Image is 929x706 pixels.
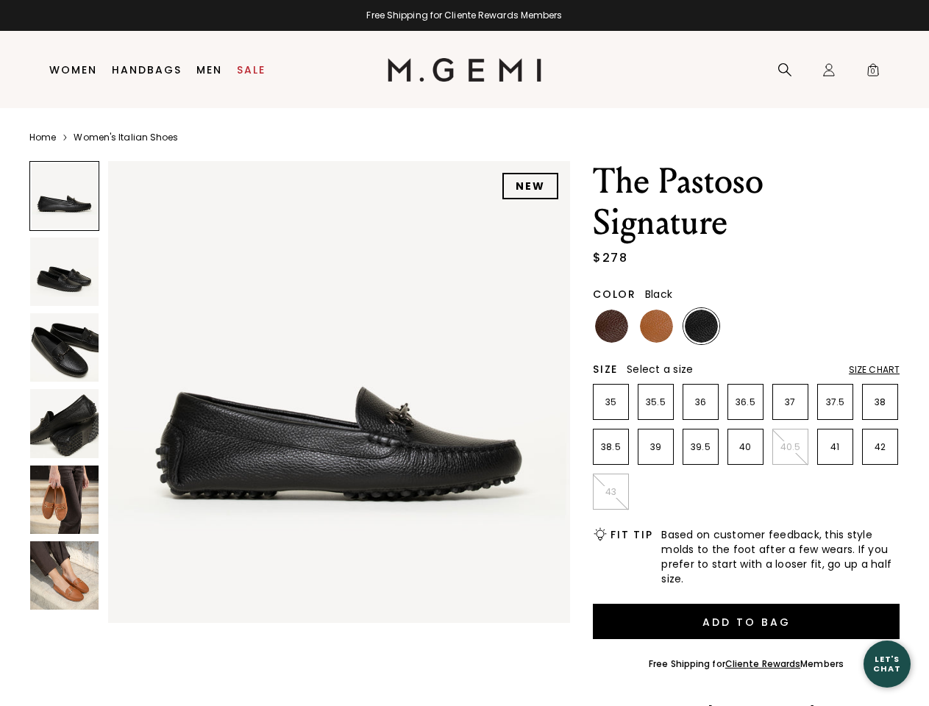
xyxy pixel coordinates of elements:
[818,441,853,453] p: 41
[728,441,763,453] p: 40
[593,249,627,267] div: $278
[593,288,636,300] h2: Color
[638,396,673,408] p: 35.5
[849,364,900,376] div: Size Chart
[661,527,900,586] span: Based on customer feedback, this style molds to the foot after a few wears. If you prefer to star...
[645,287,672,302] span: Black
[502,173,558,199] div: NEW
[30,238,99,306] img: The Pastoso Signature
[49,64,97,76] a: Women
[627,362,693,377] span: Select a size
[30,389,99,457] img: The Pastoso Signature
[29,132,56,143] a: Home
[638,441,673,453] p: 39
[866,65,880,80] span: 0
[725,657,801,670] a: Cliente Rewards
[237,64,266,76] a: Sale
[30,541,99,610] img: The Pastoso Signature
[594,396,628,408] p: 35
[864,655,911,673] div: Let's Chat
[685,310,718,343] img: Black
[593,604,900,639] button: Add to Bag
[683,441,718,453] p: 39.5
[112,64,182,76] a: Handbags
[30,313,99,382] img: The Pastoso Signature
[640,310,673,343] img: Tan
[593,161,900,243] h1: The Pastoso Signature
[30,466,99,534] img: The Pastoso Signature
[74,132,178,143] a: Women's Italian Shoes
[108,161,570,623] img: The Pastoso Signature
[683,396,718,408] p: 36
[773,441,808,453] p: 40.5
[594,486,628,498] p: 43
[594,441,628,453] p: 38.5
[728,396,763,408] p: 36.5
[593,363,618,375] h2: Size
[595,310,628,343] img: Chocolate
[388,58,541,82] img: M.Gemi
[649,658,844,670] div: Free Shipping for Members
[818,396,853,408] p: 37.5
[773,396,808,408] p: 37
[863,396,897,408] p: 38
[863,441,897,453] p: 42
[196,64,222,76] a: Men
[611,529,652,541] h2: Fit Tip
